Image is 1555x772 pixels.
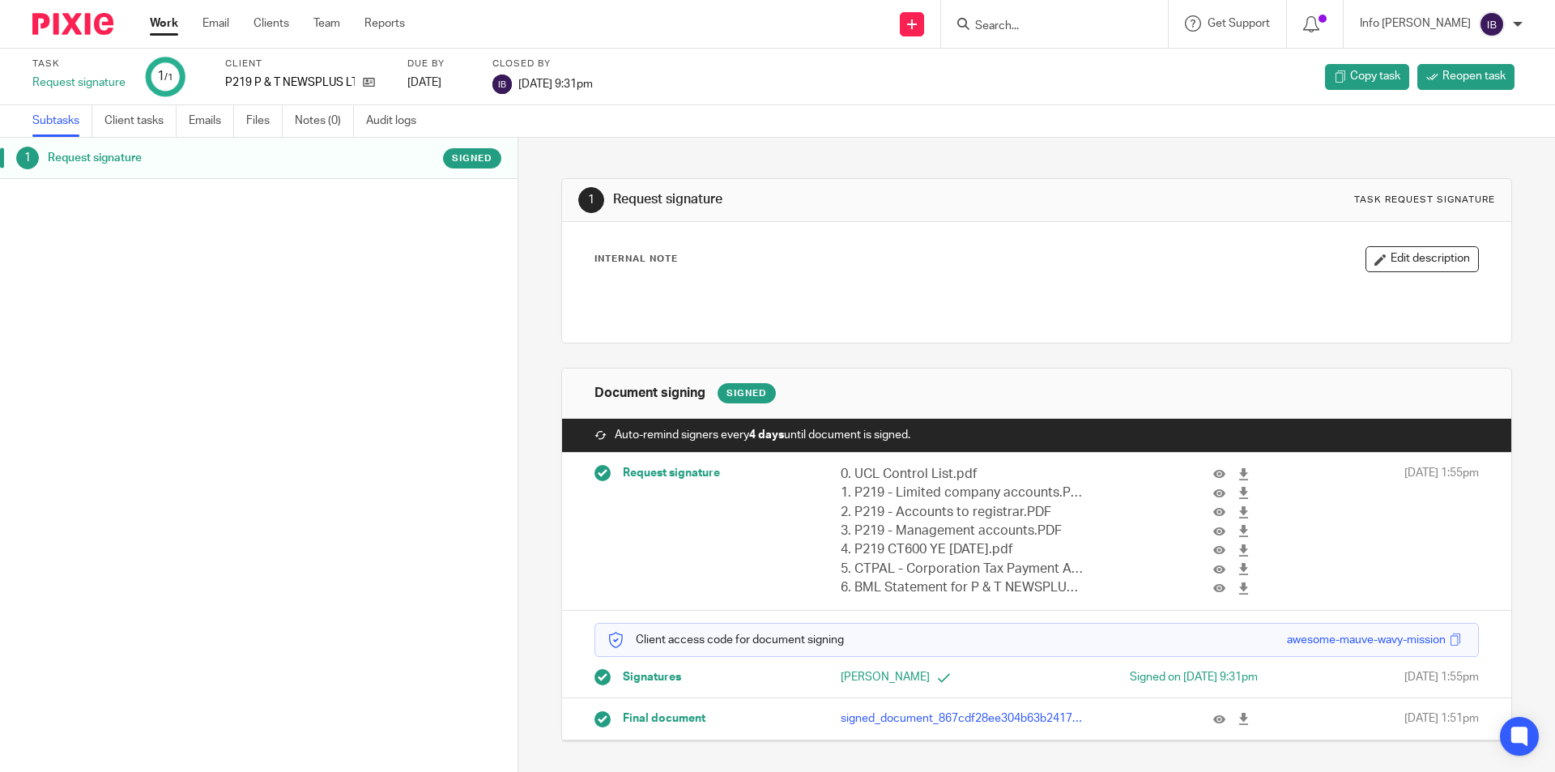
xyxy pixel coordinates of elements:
div: Task request signature [1354,194,1495,207]
a: Files [246,105,283,137]
a: Work [150,15,178,32]
span: [DATE] 1:55pm [1404,669,1479,685]
p: Info [PERSON_NAME] [1360,15,1471,32]
button: Edit description [1365,246,1479,272]
small: /1 [164,73,173,82]
p: 2. P219 - Accounts to registrar.PDF [841,503,1085,522]
label: Task [32,58,126,70]
a: Team [313,15,340,32]
a: Copy task [1325,64,1409,90]
h1: Request signature [48,146,351,170]
span: Request signature [623,465,720,481]
p: 1. P219 - Limited company accounts.PDF [841,484,1085,502]
div: 1 [157,67,173,86]
a: Client tasks [104,105,177,137]
p: P219 P & T NEWSPLUS LTD [225,75,355,91]
span: Final document [623,710,705,727]
a: Subtasks [32,105,92,137]
span: [DATE] 9:31pm [518,78,593,89]
div: Signed [718,383,776,403]
a: Emails [189,105,234,137]
a: Audit logs [366,105,428,137]
a: Email [202,15,229,32]
p: 3. P219 - Management accounts.PDF [841,522,1085,540]
a: Clients [253,15,289,32]
p: signed_document_867cdf28ee304b63b2417ecf9655c2d3.pdf [841,710,1085,727]
p: 4. P219 CT600 YE [DATE].pdf [841,540,1085,559]
label: Closed by [492,58,593,70]
label: Client [225,58,387,70]
p: Client access code for document signing [607,632,844,648]
p: 6. BML Statement for P & T NEWSPLUS LTD As At [DATE].pdf [841,578,1085,597]
img: svg%3E [492,75,512,94]
span: Get Support [1208,18,1270,29]
span: Copy task [1350,68,1400,84]
div: Request signature [32,75,126,91]
div: 1 [16,147,39,169]
p: [PERSON_NAME] [841,669,1037,685]
span: Signed [452,151,492,165]
p: 0. UCL Control List.pdf [841,465,1085,484]
p: 5. CTPAL - Corporation Tax Payment Advice Letter.pdf [841,560,1085,578]
strong: 4 days [749,429,784,441]
span: [DATE] 1:55pm [1404,465,1479,598]
a: Notes (0) [295,105,354,137]
p: Internal Note [594,253,678,266]
img: svg%3E [1479,11,1505,37]
span: Reopen task [1442,68,1506,84]
span: Auto-remind signers every until document is signed. [615,427,910,443]
a: Reports [364,15,405,32]
input: Search [973,19,1119,34]
h1: Request signature [613,191,1071,208]
h1: Document signing [594,385,705,402]
span: [DATE] 1:51pm [1404,710,1479,727]
label: Due by [407,58,472,70]
div: awesome-mauve-wavy-mission [1287,632,1446,648]
a: Reopen task [1417,64,1515,90]
span: Signatures [623,669,681,685]
div: 1 [578,187,604,213]
div: Signed on [DATE] 9:31pm [1062,669,1258,685]
div: [DATE] [407,75,472,91]
img: Pixie [32,13,113,35]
